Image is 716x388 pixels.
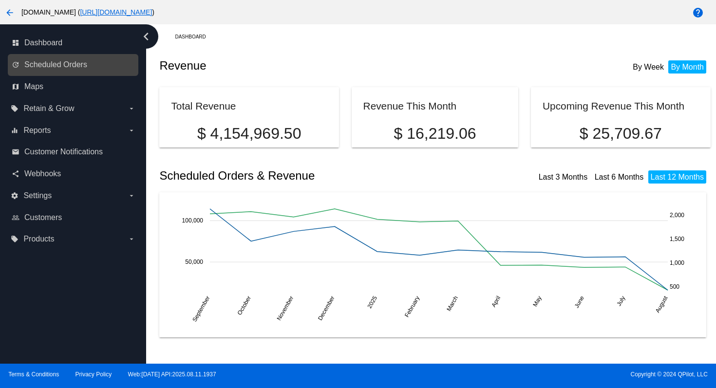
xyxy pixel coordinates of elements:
text: May [532,295,543,308]
span: Webhooks [24,169,61,178]
li: By Month [668,60,706,74]
a: [URL][DOMAIN_NAME] [80,8,152,16]
a: share Webhooks [12,166,135,182]
text: November [276,295,295,321]
text: June [573,295,585,309]
text: August [654,295,669,314]
h2: Total Revenue [171,100,236,111]
text: April [490,295,502,308]
text: 2025 [366,295,379,309]
i: share [12,170,19,178]
text: July [616,295,627,307]
text: February [403,295,421,318]
span: Reports [23,126,51,135]
h2: Scheduled Orders & Revenue [159,169,435,183]
a: Web:[DATE] API:2025.08.11.1937 [128,371,216,378]
span: Customer Notifications [24,148,103,156]
h2: Revenue This Month [363,100,457,111]
text: 500 [670,283,679,290]
text: March [446,295,460,312]
p: $ 4,154,969.50 [171,125,327,143]
text: 1,000 [670,259,684,266]
span: Settings [23,191,52,200]
a: email Customer Notifications [12,144,135,160]
span: Scheduled Orders [24,60,87,69]
i: arrow_drop_down [128,127,135,134]
text: 1,500 [670,235,684,242]
li: By Week [630,60,666,74]
h2: Revenue [159,59,435,73]
i: email [12,148,19,156]
h2: Scheduled Orders [159,364,435,377]
a: Last 3 Months [539,173,588,181]
i: people_outline [12,214,19,222]
a: map Maps [12,79,135,94]
mat-icon: arrow_back [4,7,16,18]
mat-icon: help [692,7,704,18]
span: Retain & Grow [23,104,74,113]
text: December [317,295,336,321]
i: settings [11,192,19,200]
i: update [12,61,19,69]
i: arrow_drop_down [128,105,135,112]
a: Dashboard [175,29,214,44]
span: Copyright © 2024 QPilot, LLC [366,371,708,378]
span: Products [23,235,54,243]
a: dashboard Dashboard [12,35,135,51]
text: 2,000 [670,211,684,218]
a: Privacy Policy [75,371,112,378]
a: people_outline Customers [12,210,135,225]
i: arrow_drop_down [128,192,135,200]
p: $ 16,219.06 [363,125,507,143]
span: Dashboard [24,38,62,47]
text: 50,000 [186,259,204,265]
span: Customers [24,213,62,222]
i: local_offer [11,105,19,112]
i: arrow_drop_down [128,235,135,243]
p: $ 25,709.67 [543,125,698,143]
text: 100,000 [182,217,204,224]
a: Terms & Conditions [8,371,59,378]
text: October [236,295,252,316]
span: [DOMAIN_NAME] ( ) [21,8,154,16]
a: Last 6 Months [595,173,644,181]
i: local_offer [11,235,19,243]
i: equalizer [11,127,19,134]
text: September [191,295,211,323]
a: update Scheduled Orders [12,57,135,73]
h2: Upcoming Revenue This Month [543,100,684,111]
span: Maps [24,82,43,91]
i: chevron_left [138,29,154,44]
i: dashboard [12,39,19,47]
a: Last 12 Months [651,173,704,181]
i: map [12,83,19,91]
